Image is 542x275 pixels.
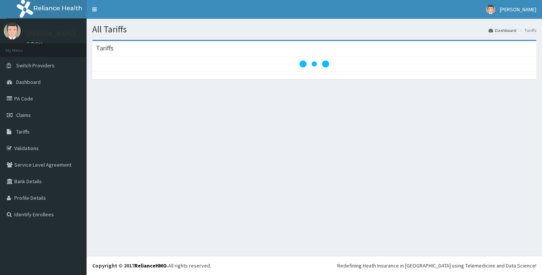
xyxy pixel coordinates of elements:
[500,6,536,13] span: [PERSON_NAME]
[4,23,21,40] img: User Image
[337,262,536,269] div: Redefining Heath Insurance in [GEOGRAPHIC_DATA] using Telemedicine and Data Science!
[16,112,31,119] span: Claims
[26,41,44,46] a: Online
[16,62,55,69] span: Switch Providers
[489,27,516,33] a: Dashboard
[134,262,167,269] a: RelianceHMO
[92,262,168,269] strong: Copyright © 2017 .
[92,24,536,34] h1: All Tariffs
[96,45,114,52] h3: Tariffs
[517,27,536,33] li: Tariffs
[87,256,542,275] footer: All rights reserved.
[26,30,76,37] p: [PERSON_NAME]
[16,128,30,135] span: Tariffs
[16,79,41,85] span: Dashboard
[486,5,495,14] img: User Image
[299,49,329,79] svg: audio-loading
